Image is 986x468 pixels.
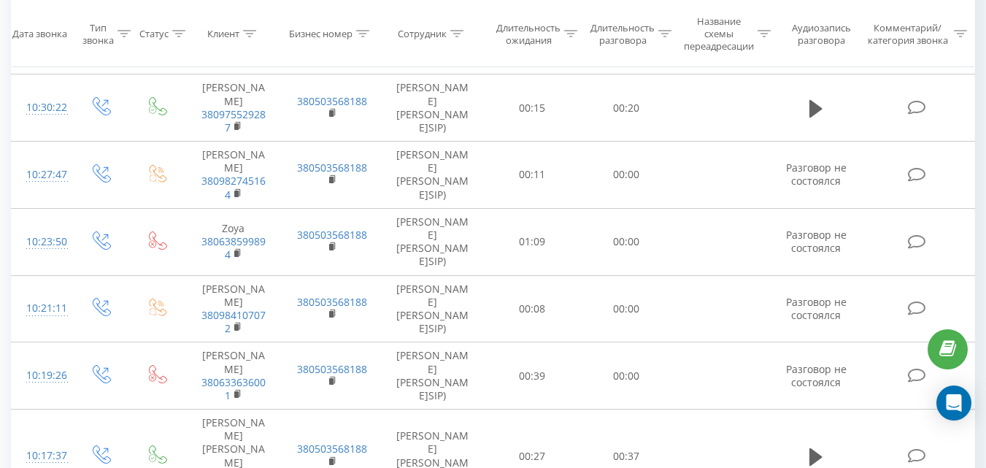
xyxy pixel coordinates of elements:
[185,275,282,342] td: [PERSON_NAME]
[380,74,485,142] td: [PERSON_NAME] [PERSON_NAME]SIP)
[297,94,367,108] a: 380503568188
[185,142,282,209] td: [PERSON_NAME]
[684,15,754,53] div: Название схемы переадресации
[26,361,57,390] div: 10:19:26
[207,28,239,40] div: Клиент
[12,28,67,40] div: Дата звонка
[786,295,847,322] span: Разговор не состоялся
[26,228,57,256] div: 10:23:50
[297,228,367,242] a: 380503568188
[201,375,266,402] a: 380633636001
[297,295,367,309] a: 380503568188
[579,208,674,275] td: 00:00
[139,28,169,40] div: Статус
[398,28,447,40] div: Сотрудник
[380,142,485,209] td: [PERSON_NAME] [PERSON_NAME]SIP)
[579,275,674,342] td: 00:00
[579,74,674,142] td: 00:20
[579,142,674,209] td: 00:00
[26,161,57,189] div: 10:27:47
[786,161,847,188] span: Разговор не состоялся
[185,208,282,275] td: Zoya
[380,208,485,275] td: [PERSON_NAME] [PERSON_NAME]SIP)
[485,275,579,342] td: 00:08
[297,362,367,376] a: 380503568188
[82,21,114,46] div: Тип звонка
[590,21,655,46] div: Длительность разговора
[185,74,282,142] td: [PERSON_NAME]
[785,21,858,46] div: Аудиозапись разговора
[201,308,266,335] a: 380984107072
[297,161,367,174] a: 380503568188
[579,342,674,410] td: 00:00
[297,442,367,456] a: 380503568188
[201,107,266,134] a: 380975529287
[380,342,485,410] td: [PERSON_NAME] [PERSON_NAME]SIP)
[485,74,579,142] td: 00:15
[786,228,847,255] span: Разговор не состоялся
[26,93,57,122] div: 10:30:22
[201,234,266,261] a: 380638599894
[485,208,579,275] td: 01:09
[201,174,266,201] a: 380982745164
[26,294,57,323] div: 10:21:11
[485,142,579,209] td: 00:11
[786,362,847,389] span: Разговор не состоялся
[936,385,971,421] div: Open Intercom Messenger
[289,28,353,40] div: Бизнес номер
[185,342,282,410] td: [PERSON_NAME]
[496,21,561,46] div: Длительность ожидания
[380,275,485,342] td: [PERSON_NAME] [PERSON_NAME]SIP)
[485,342,579,410] td: 00:39
[865,21,950,46] div: Комментарий/категория звонка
